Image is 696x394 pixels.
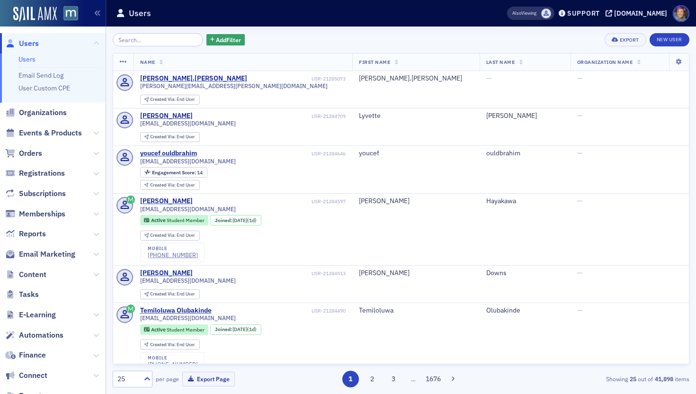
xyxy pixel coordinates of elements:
[140,149,197,158] a: youcef ouldbrahim
[628,375,638,383] strong: 25
[148,251,198,259] a: [PHONE_NUMBER]
[5,209,65,219] a: Memberships
[359,74,473,83] div: [PERSON_NAME].[PERSON_NAME]
[150,134,195,140] div: End User
[198,151,346,157] div: USR-21284646
[577,111,582,120] span: —
[213,308,346,314] div: USR-21284490
[512,10,521,16] div: Also
[57,6,78,22] a: View Homepage
[140,158,236,165] span: [EMAIL_ADDRESS][DOMAIN_NAME]
[140,231,200,241] div: Created Via: End User
[342,371,359,387] button: 1
[215,217,233,224] span: Joined :
[650,33,689,46] a: New User
[19,330,63,340] span: Automations
[19,249,75,260] span: Email Marketing
[19,188,66,199] span: Subscriptions
[359,149,473,158] div: youcef
[359,197,473,206] div: [PERSON_NAME]
[148,361,198,368] div: [PHONE_NUMBER]
[150,341,177,348] span: Created Via :
[359,112,473,120] div: Lyvette
[359,59,390,65] span: First Name
[5,269,46,280] a: Content
[63,6,78,21] img: SailAMX
[512,10,536,17] span: Viewing
[140,59,155,65] span: Name
[140,206,236,213] span: [EMAIL_ADDRESS][DOMAIN_NAME]
[140,314,236,322] span: [EMAIL_ADDRESS][DOMAIN_NAME]
[140,215,209,225] div: Active: Active: Student Member
[577,197,582,205] span: —
[206,34,245,46] button: AddFilter
[140,197,193,206] a: [PERSON_NAME]
[249,76,346,82] div: USR-21285073
[150,183,195,188] div: End User
[232,217,257,224] div: (1d)
[19,209,65,219] span: Memberships
[359,269,473,278] div: [PERSON_NAME]
[150,291,177,297] span: Created Via :
[140,306,212,315] div: Temiloluwa Olubakinde
[5,229,46,239] a: Reports
[129,8,151,19] h1: Users
[232,326,257,332] div: (1d)
[140,289,200,299] div: Created Via: End User
[5,107,67,118] a: Organizations
[232,217,247,224] span: [DATE]
[140,324,209,335] div: Active: Active: Student Member
[577,74,582,82] span: —
[151,217,167,224] span: Active
[19,370,47,381] span: Connect
[148,355,198,361] div: mobile
[5,289,39,300] a: Tasks
[140,167,207,178] div: Engagement Score: 14
[486,269,564,278] div: Downs
[5,330,63,340] a: Automations
[19,107,67,118] span: Organizations
[194,198,346,205] div: USR-21284597
[167,217,205,224] span: Student Member
[486,112,564,120] div: [PERSON_NAME]
[5,310,56,320] a: E-Learning
[144,326,204,332] a: Active Student Member
[150,342,195,348] div: End User
[577,269,582,277] span: —
[5,128,82,138] a: Events & Products
[577,149,582,157] span: —
[5,249,75,260] a: Email Marketing
[140,269,193,278] a: [PERSON_NAME]
[620,37,639,43] div: Export
[606,10,670,17] button: [DOMAIN_NAME]
[18,71,63,80] a: Email Send Log
[486,306,564,315] div: Olubakinde
[19,310,56,320] span: E-Learning
[673,5,689,22] span: Profile
[425,371,442,387] button: 1676
[5,38,39,49] a: Users
[140,340,200,349] div: Created Via: End User
[150,134,177,140] span: Created Via :
[486,197,564,206] div: Hayakawa
[19,168,65,179] span: Registrations
[140,82,328,90] span: [PERSON_NAME][EMAIL_ADDRESS][PERSON_NAME][DOMAIN_NAME]
[19,269,46,280] span: Content
[407,375,420,383] span: …
[140,112,193,120] a: [PERSON_NAME]
[152,169,197,176] span: Engagement Score :
[18,55,36,63] a: Users
[117,374,138,384] div: 25
[19,289,39,300] span: Tasks
[210,215,261,225] div: Joined: 2025-08-25 00:00:00
[150,232,177,238] span: Created Via :
[194,113,346,119] div: USR-21284709
[5,168,65,179] a: Registrations
[150,233,195,238] div: End User
[13,7,57,22] img: SailAMX
[156,375,179,383] label: per page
